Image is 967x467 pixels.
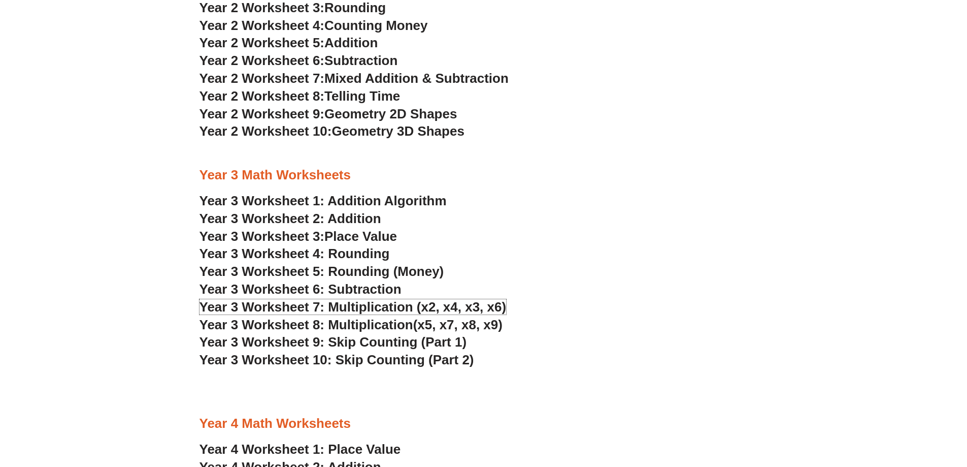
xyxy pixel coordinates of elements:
[199,53,398,68] a: Year 2 Worksheet 6:Subtraction
[199,193,447,208] a: Year 3 Worksheet 1: Addition Algorithm
[324,35,378,50] span: Addition
[324,106,457,121] span: Geometry 2D Shapes
[199,35,378,50] a: Year 2 Worksheet 5:Addition
[199,71,325,86] span: Year 2 Worksheet 7:
[199,123,464,139] a: Year 2 Worksheet 10:Geometry 3D Shapes
[798,352,967,467] iframe: Chat Widget
[199,167,768,184] h3: Year 3 Math Worksheets
[199,106,325,121] span: Year 2 Worksheet 9:
[331,123,464,139] span: Geometry 3D Shapes
[199,88,401,104] a: Year 2 Worksheet 8:Telling Time
[324,229,397,244] span: Place Value
[324,53,397,68] span: Subtraction
[199,53,325,68] span: Year 2 Worksheet 6:
[199,18,428,33] a: Year 2 Worksheet 4:Counting Money
[324,71,509,86] span: Mixed Addition & Subtraction
[199,88,325,104] span: Year 2 Worksheet 8:
[199,415,768,432] h3: Year 4 Math Worksheets
[199,352,474,367] a: Year 3 Worksheet 10: Skip Counting (Part 2)
[199,299,507,315] a: Year 3 Worksheet 7: Multiplication (x2, x4, x3, x6)
[199,317,413,332] span: Year 3 Worksheet 8: Multiplication
[199,317,503,332] a: Year 3 Worksheet 8: Multiplication(x5, x7, x8, x9)
[324,88,400,104] span: Telling Time
[199,71,509,86] a: Year 2 Worksheet 7:Mixed Addition & Subtraction
[324,18,428,33] span: Counting Money
[199,264,444,279] a: Year 3 Worksheet 5: Rounding (Money)
[199,18,325,33] span: Year 2 Worksheet 4:
[199,229,397,244] a: Year 3 Worksheet 3:Place Value
[199,442,401,457] a: Year 4 Worksheet 1: Place Value
[199,211,381,226] a: Year 3 Worksheet 2: Addition
[199,35,325,50] span: Year 2 Worksheet 5:
[199,123,332,139] span: Year 2 Worksheet 10:
[413,317,503,332] span: (x5, x7, x8, x9)
[199,106,457,121] a: Year 2 Worksheet 9:Geometry 2D Shapes
[199,246,390,261] a: Year 3 Worksheet 4: Rounding
[199,229,325,244] span: Year 3 Worksheet 3:
[199,334,467,350] a: Year 3 Worksheet 9: Skip Counting (Part 1)
[199,282,402,297] a: Year 3 Worksheet 6: Subtraction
